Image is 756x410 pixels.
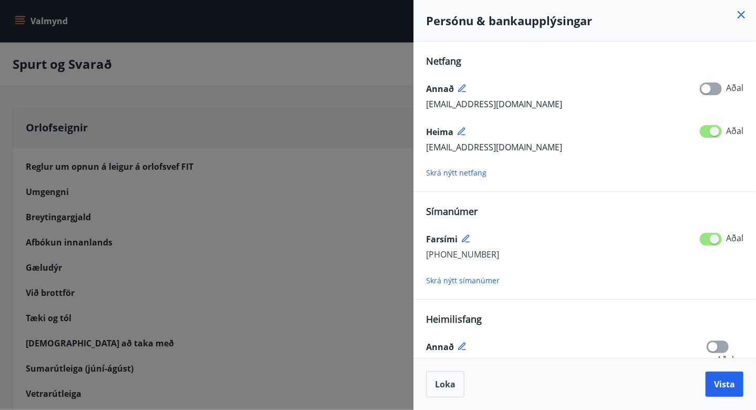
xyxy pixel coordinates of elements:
span: Heimilisfang [426,313,482,325]
span: [EMAIL_ADDRESS][DOMAIN_NAME] [426,98,562,110]
h4: Persónu & bankaupplýsingar [426,13,743,28]
button: Vista [706,372,743,397]
span: Aðal [717,354,734,365]
span: Skrá nýtt símanúmer [426,275,500,285]
span: [EMAIL_ADDRESS][DOMAIN_NAME] [426,141,562,153]
span: Loka [435,378,455,390]
span: Aðal [726,82,743,94]
span: Laufbrekku 22Atvinnutry skoða umsókn, 200, [GEOGRAPHIC_DATA], [GEOGRAPHIC_DATA] [426,357,712,380]
button: Loka [426,371,464,397]
span: Vista [714,378,735,390]
span: Heima [426,126,453,138]
span: Aðal [726,232,743,244]
span: Aðal [726,125,743,137]
span: Símanúmer [426,205,478,218]
span: Netfang [426,55,461,67]
span: Farsími [426,233,458,245]
span: Skrá nýtt netfang [426,168,486,178]
span: [PHONE_NUMBER] [426,249,499,260]
span: Annað [426,83,454,95]
span: Annað [426,341,454,353]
